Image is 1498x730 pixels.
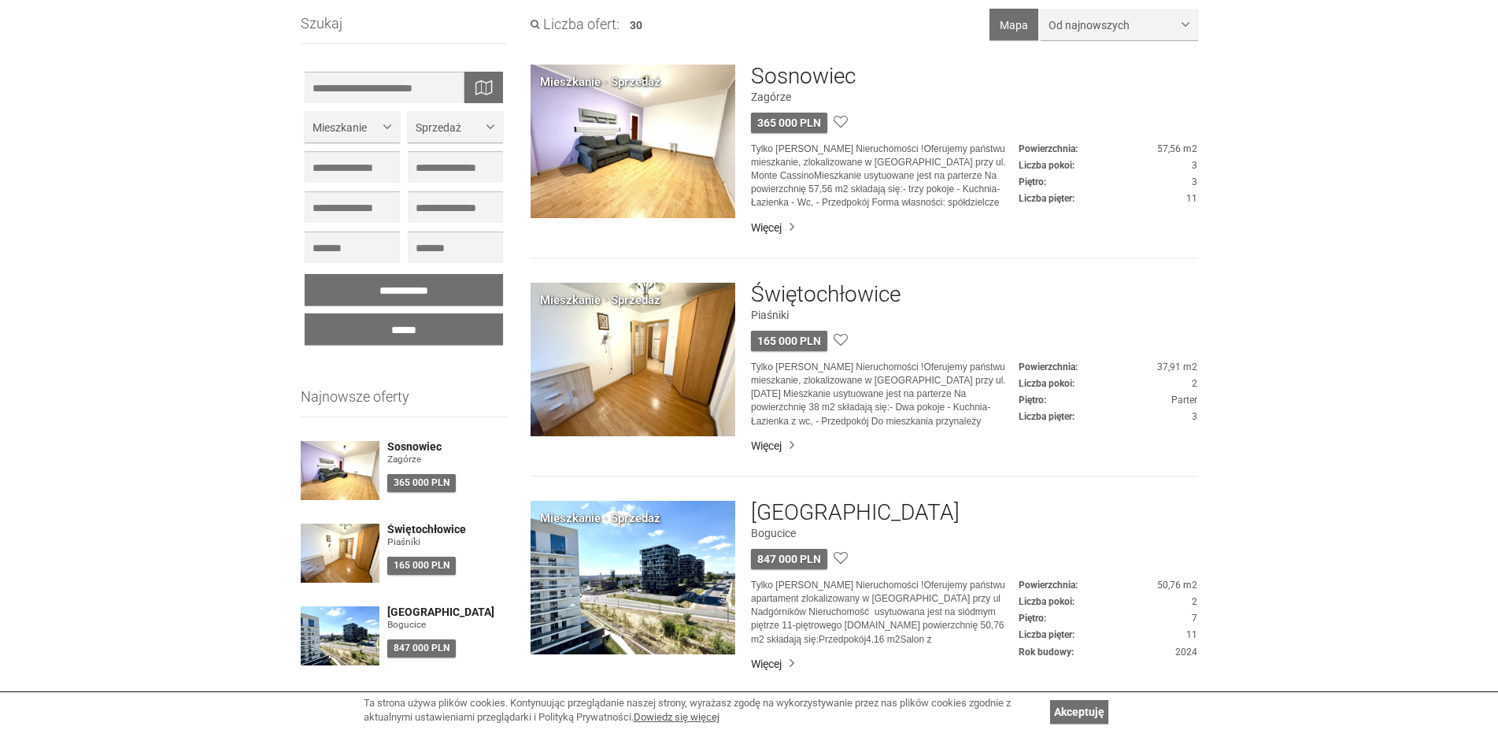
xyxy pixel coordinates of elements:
[464,72,503,103] div: Wyszukaj na mapie
[531,501,735,654] img: Mieszkanie Sprzedaż Katowice Bogucice Nadgórników
[1041,9,1198,40] button: Od najnowszych
[1019,143,1197,156] dd: 57,56 m2
[1019,143,1078,156] dt: Powierzchnia:
[364,696,1042,725] div: Ta strona używa plików cookies. Kontynuując przeglądanie naszej strony, wyrażasz zgodę na wykorzy...
[751,525,1197,541] figure: Bogucice
[540,292,660,309] div: Mieszkanie · Sprzedaż
[1019,628,1197,642] dd: 11
[387,606,508,618] a: [GEOGRAPHIC_DATA]
[416,120,483,135] span: Sprzedaż
[1019,176,1046,189] dt: Piętro:
[1019,192,1074,206] dt: Liczba pięter:
[634,711,719,723] a: Dowiedz się więcej
[751,143,1019,210] p: Tylko [PERSON_NAME] Nieruchomości !Oferujemy państwu mieszkanie, zlokalizowane w [GEOGRAPHIC_DATA...
[989,9,1038,40] button: Mapa
[1019,159,1074,172] dt: Liczba pokoi:
[531,65,735,218] img: Mieszkanie Sprzedaż Sosnowiec Zagórze Bohaterów Monte Cassino
[387,557,456,575] div: 165 000 PLN
[313,120,380,135] span: Mieszkanie
[408,111,503,143] button: Sprzedaż
[751,220,1197,235] a: Więcej
[387,441,508,453] a: Sosnowiec
[1019,595,1197,609] dd: 2
[1019,612,1046,625] dt: Piętro:
[301,389,508,417] h3: Najnowsze oferty
[1019,361,1197,374] dd: 37,91 m2
[387,474,456,492] div: 365 000 PLN
[1019,394,1046,407] dt: Piętro:
[751,656,1197,672] a: Więcej
[1019,410,1197,424] dd: 3
[1019,579,1197,592] dd: 50,76 m2
[540,510,660,527] div: Mieszkanie · Sprzedaż
[751,307,1197,323] figure: Piaśniki
[1019,646,1197,659] dd: 2024
[751,361,1019,428] p: Tylko [PERSON_NAME] Nieruchomości !Oferujemy państwu mieszkanie, zlokalizowane w [GEOGRAPHIC_DATA...
[1019,377,1074,391] dt: Liczba pokoi:
[1019,176,1197,189] dd: 3
[751,331,827,351] div: 165 000 PLN
[1019,646,1074,659] dt: Rok budowy:
[1019,361,1078,374] dt: Powierzchnia:
[751,65,856,89] a: Sosnowiec
[751,89,1197,105] figure: Zagórze
[751,438,1197,454] a: Więcej
[1019,410,1074,424] dt: Liczba pięter:
[1019,377,1197,391] dd: 2
[387,618,508,632] figure: Bogucice
[1019,579,1078,592] dt: Powierzchnia:
[1019,192,1197,206] dd: 11
[751,549,827,569] div: 847 000 PLN
[630,19,642,31] span: 30
[1019,595,1074,609] dt: Liczba pokoi:
[540,74,660,91] div: Mieszkanie · Sprzedaż
[1050,700,1108,724] a: Akceptuję
[751,283,901,307] a: Świętochłowice
[531,17,620,32] h3: Liczba ofert:
[387,535,508,549] figure: Piaśniki
[387,524,508,535] a: Świętochłowice
[751,579,1019,647] p: Tylko [PERSON_NAME] Nieruchomości !Oferujemy państwu apartament zlokalizowany w [GEOGRAPHIC_DATA]...
[1019,159,1197,172] dd: 3
[1049,17,1178,33] span: Od najnowszych
[1019,628,1074,642] dt: Liczba pięter:
[1019,394,1197,407] dd: Parter
[305,111,400,143] button: Mieszkanie
[301,16,508,44] h3: Szukaj
[1019,612,1197,625] dd: 7
[387,639,456,658] div: 847 000 PLN
[751,501,960,525] a: [GEOGRAPHIC_DATA]
[751,113,827,133] div: 365 000 PLN
[531,283,735,436] img: Mieszkanie Sprzedaż Świętochłowice Piaśniki 1 Maja
[387,453,508,466] figure: Zagórze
